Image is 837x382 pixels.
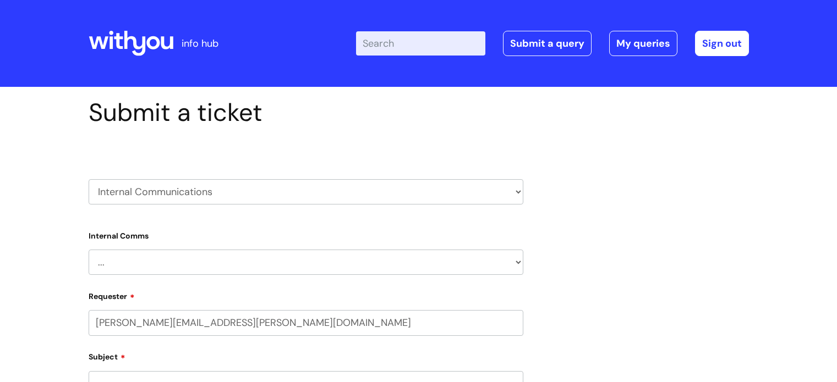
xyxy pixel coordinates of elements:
label: Internal Comms [89,229,523,241]
label: Requester [89,288,523,301]
a: My queries [609,31,677,56]
input: Email [89,310,523,335]
input: Search [356,31,485,56]
a: Sign out [695,31,749,56]
a: Submit a query [503,31,592,56]
div: | - [356,31,749,56]
h1: Submit a ticket [89,98,523,128]
label: Subject [89,348,523,362]
p: info hub [182,35,218,52]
